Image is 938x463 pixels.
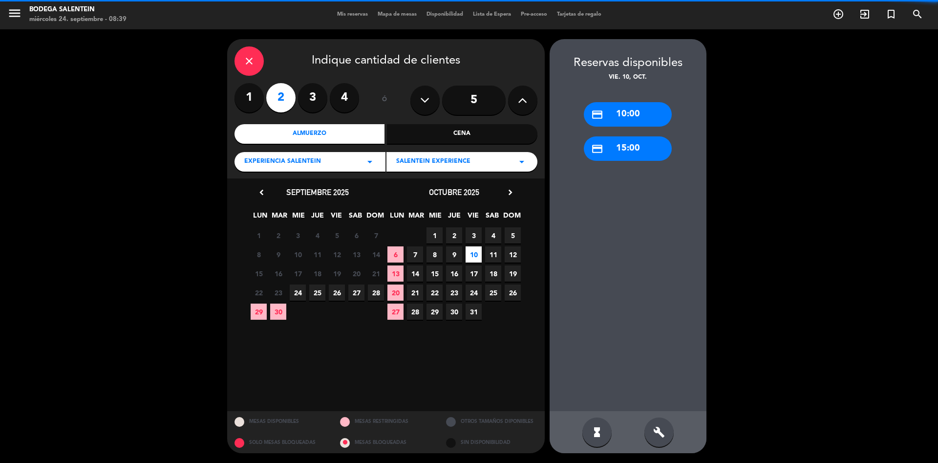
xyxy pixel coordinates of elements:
span: SAB [484,210,500,226]
span: SAB [347,210,363,226]
span: 16 [270,265,286,282]
div: miércoles 24. septiembre - 08:39 [29,15,127,24]
span: 18 [309,265,325,282]
span: 4 [309,227,325,243]
div: OTROS TAMAÑOS DIPONIBLES [439,411,545,432]
span: 8 [251,246,267,263]
span: 22 [426,285,443,301]
span: 14 [368,246,384,263]
span: 23 [446,285,462,301]
span: MAR [271,210,287,226]
span: DOM [503,210,519,226]
div: Cena [387,124,537,144]
span: 5 [329,227,345,243]
i: credit_card [591,143,603,155]
span: 8 [426,246,443,263]
span: VIE [328,210,344,226]
span: 2 [270,227,286,243]
span: Mis reservas [332,12,373,17]
span: 1 [426,227,443,243]
span: JUE [309,210,325,226]
span: 30 [270,304,286,320]
div: SIN DISPONIBILIDAD [439,432,545,453]
i: turned_in_not [885,8,897,20]
div: MESAS BLOQUEADAS [333,432,439,453]
div: Bodega Salentein [29,5,127,15]
i: search [912,8,923,20]
span: 20 [387,285,404,301]
span: 16 [446,265,462,282]
span: 23 [270,285,286,301]
span: 19 [329,265,345,282]
i: chevron_right [505,187,515,198]
span: 11 [485,246,501,263]
span: 4 [485,227,501,243]
span: 5 [505,227,521,243]
i: menu [7,6,22,21]
span: LUN [252,210,268,226]
i: exit_to_app [859,8,871,20]
div: Almuerzo [234,124,385,144]
span: 27 [348,285,364,301]
span: 21 [407,285,423,301]
span: 1 [251,227,267,243]
span: 15 [251,265,267,282]
label: 1 [234,83,264,112]
span: DOM [366,210,383,226]
i: build [653,426,665,438]
span: septiembre 2025 [286,187,349,197]
span: 12 [329,246,345,263]
span: 17 [290,265,306,282]
span: MIE [290,210,306,226]
span: 31 [466,304,482,320]
span: Disponibilidad [422,12,468,17]
span: 15 [426,265,443,282]
span: 21 [368,265,384,282]
div: SOLO MESAS BLOQUEADAS [227,432,333,453]
span: 9 [270,246,286,263]
span: 18 [485,265,501,282]
span: 10 [290,246,306,263]
span: 14 [407,265,423,282]
span: LUN [389,210,405,226]
span: 30 [446,304,462,320]
span: JUE [446,210,462,226]
span: 7 [407,246,423,263]
span: 13 [387,265,404,282]
span: Mapa de mesas [373,12,422,17]
i: hourglass_full [591,426,603,438]
span: 20 [348,265,364,282]
span: 13 [348,246,364,263]
span: 26 [329,285,345,301]
div: 15:00 [584,136,672,161]
div: Reservas disponibles [550,54,706,73]
label: 4 [330,83,359,112]
span: 3 [466,227,482,243]
label: 2 [266,83,296,112]
span: Experiencia Salentein [244,157,321,167]
span: MIE [427,210,443,226]
div: vie. 10, oct. [550,73,706,83]
div: MESAS RESTRINGIDAS [333,411,439,432]
span: 10 [466,246,482,263]
span: 25 [485,285,501,301]
span: 29 [426,304,443,320]
label: 3 [298,83,327,112]
span: 22 [251,285,267,301]
span: 29 [251,304,267,320]
span: 24 [466,285,482,301]
span: 9 [446,246,462,263]
i: arrow_drop_down [364,156,376,168]
i: credit_card [591,109,603,121]
span: 26 [505,285,521,301]
span: 27 [387,304,404,320]
span: Lista de Espera [468,12,516,17]
span: 7 [368,227,384,243]
i: chevron_left [256,187,267,198]
span: Pre-acceso [516,12,552,17]
span: 25 [309,285,325,301]
span: 6 [387,246,404,263]
span: 12 [505,246,521,263]
span: 28 [407,304,423,320]
span: 3 [290,227,306,243]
